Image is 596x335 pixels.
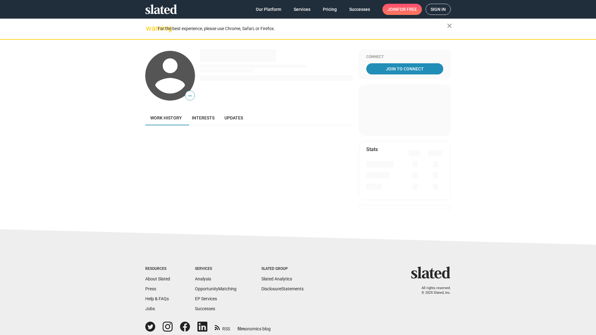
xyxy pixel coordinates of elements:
a: Analysis [195,276,211,281]
div: Resources [145,266,170,271]
span: Sign in [431,4,446,15]
a: Successes [195,306,215,311]
span: Successes [349,4,370,15]
a: Sign in [426,4,451,15]
mat-icon: warning [146,25,153,32]
div: Slated Group [261,266,304,271]
a: Press [145,286,156,291]
a: DisclosureStatements [261,286,304,291]
a: Join To Connect [366,63,443,74]
span: for free [397,4,417,15]
span: film [237,326,245,331]
a: Slated Analytics [261,276,292,281]
span: Work history [150,115,182,120]
a: Pricing [318,4,342,15]
a: OpportunityMatching [195,286,237,291]
a: Our Platform [251,4,286,15]
span: Join To Connect [368,63,442,74]
a: Interests [187,110,219,125]
a: Help & FAQs [145,296,169,301]
div: For the best experience, please use Chrome, Safari, or Firefox. [158,25,447,33]
a: Jobs [145,306,155,311]
span: Our Platform [256,4,281,15]
div: Services [195,266,237,271]
a: Work history [145,110,187,125]
a: Services [289,4,315,15]
span: — [185,92,195,100]
a: About Slated [145,276,170,281]
span: Updates [224,115,243,120]
a: filmonomics blog [237,321,271,332]
mat-icon: close [446,22,453,29]
span: Interests [192,115,214,120]
mat-card-title: Stats [366,146,378,153]
span: Pricing [323,4,337,15]
a: Joinfor free [382,4,422,15]
div: Connect [366,55,443,60]
span: Join [387,4,417,15]
span: Services [294,4,310,15]
p: All rights reserved. © 2025 Slated, Inc. [415,286,451,295]
a: RSS [215,322,230,332]
a: EP Services [195,296,217,301]
a: Successes [344,4,375,15]
a: Updates [219,110,248,125]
